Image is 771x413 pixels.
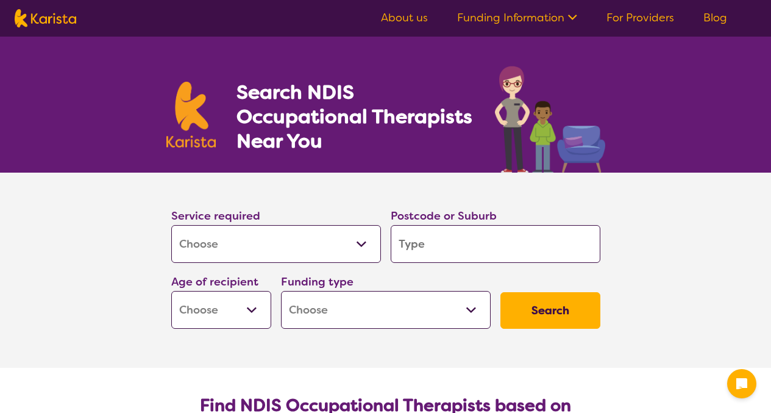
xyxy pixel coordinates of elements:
[15,9,76,27] img: Karista logo
[236,80,474,153] h1: Search NDIS Occupational Therapists Near You
[606,10,674,25] a: For Providers
[495,66,605,173] img: occupational-therapy
[457,10,577,25] a: Funding Information
[166,82,216,148] img: Karista logo
[391,209,497,223] label: Postcode or Suburb
[391,225,600,263] input: Type
[171,275,258,289] label: Age of recipient
[500,292,600,329] button: Search
[281,275,354,289] label: Funding type
[381,10,428,25] a: About us
[171,209,260,223] label: Service required
[703,10,727,25] a: Blog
